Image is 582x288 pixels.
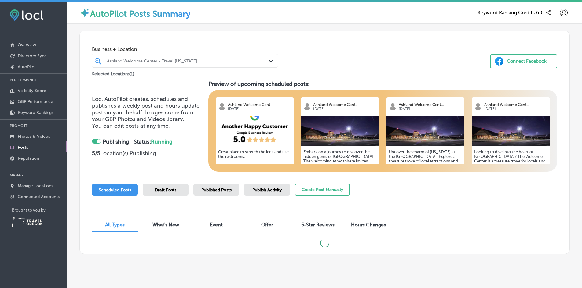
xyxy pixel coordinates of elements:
p: Brought to you by [12,208,67,212]
p: Directory Sync [18,53,47,59]
p: Photos & Videos [18,134,50,139]
span: Publish Activity [252,187,282,193]
img: 1752861164e29d66e8-2339-4d76-935c-478a7cf5422b_2025-07-01.jpg [472,116,550,146]
img: logo [303,103,311,110]
div: Ashland Welcome Center - Travel [US_STATE] [107,58,269,63]
span: Draft Posts [155,187,176,193]
span: Event [210,222,223,228]
p: Ashland Welcome Cent... [228,102,291,107]
h5: Embark on a journey to discover the hidden gems of [GEOGRAPHIC_DATA]! The welcoming atmosphere in... [303,150,377,204]
p: Selected Locations ( 1 ) [92,69,134,76]
span: Running [151,138,173,145]
label: AutoPilot Posts Summary [90,9,190,19]
span: Offer [261,222,273,228]
p: Keyword Rankings [18,110,53,115]
span: Scheduled Posts [99,187,131,193]
img: 1752861164e29d66e8-2339-4d76-935c-478a7cf5422b_2025-07-01.jpg [386,116,465,146]
div: Connect Facebook [507,57,547,66]
strong: Status: [134,138,173,145]
span: 5-Star Reviews [301,222,335,228]
img: 1752861164e29d66e8-2339-4d76-935c-478a7cf5422b_2025-07-01.jpg [301,116,379,146]
span: Locl AutoPilot creates, schedules and publishes a weekly post and hours update post on your behal... [92,96,199,123]
span: Keyword Ranking Credits: 60 [478,10,542,16]
img: logo [474,103,482,110]
p: GBP Performance [18,99,53,104]
span: You can edit posts at any time. [92,123,170,129]
strong: Publishing [103,138,129,145]
img: Travel Oregon [12,217,42,227]
p: AutoPilot [18,64,36,69]
p: Connected Accounts [18,194,60,199]
span: Published Posts [201,187,232,193]
p: [DATE] [399,107,462,111]
p: Visibility Score [18,88,46,93]
h5: Great place to stretch the legs and use the restrooms. Customer Review Received [DATE] [218,150,291,168]
span: All Types [105,222,125,228]
h5: Uncover the charm of [US_STATE] at the [GEOGRAPHIC_DATA]! Explore a treasure trove of local attra... [389,150,462,200]
h5: Looking to dive into the heart of [GEOGRAPHIC_DATA]? The Welcome Center is a treasure trove for l... [474,150,547,204]
p: Ashland Welcome Cent... [313,102,376,107]
button: Connect Facebook [490,54,557,68]
span: What's New [152,222,179,228]
img: 37debca0-8a12-4370-bcca-04b1ab3bef5a.png [216,116,294,146]
p: Overview [18,42,36,48]
p: Reputation [18,156,39,161]
h3: Preview of upcoming scheduled posts: [208,80,557,87]
p: Manage Locations [18,183,53,188]
img: logo [389,103,397,110]
span: Hours Changes [351,222,386,228]
p: Ashland Welcome Cent... [484,102,547,107]
p: [DATE] [313,107,376,111]
button: Create Post Manually [295,184,350,196]
p: Posts [18,145,28,150]
p: Ashland Welcome Cent... [399,102,462,107]
p: Location(s) Publishing [92,150,203,157]
img: logo [218,103,226,110]
img: autopilot-icon [79,8,90,18]
strong: 5 / 5 [92,150,100,157]
span: Business + Location [92,46,278,52]
p: [DATE] [228,107,291,111]
p: [DATE] [484,107,547,111]
img: fda3e92497d09a02dc62c9cd864e3231.png [10,9,43,21]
